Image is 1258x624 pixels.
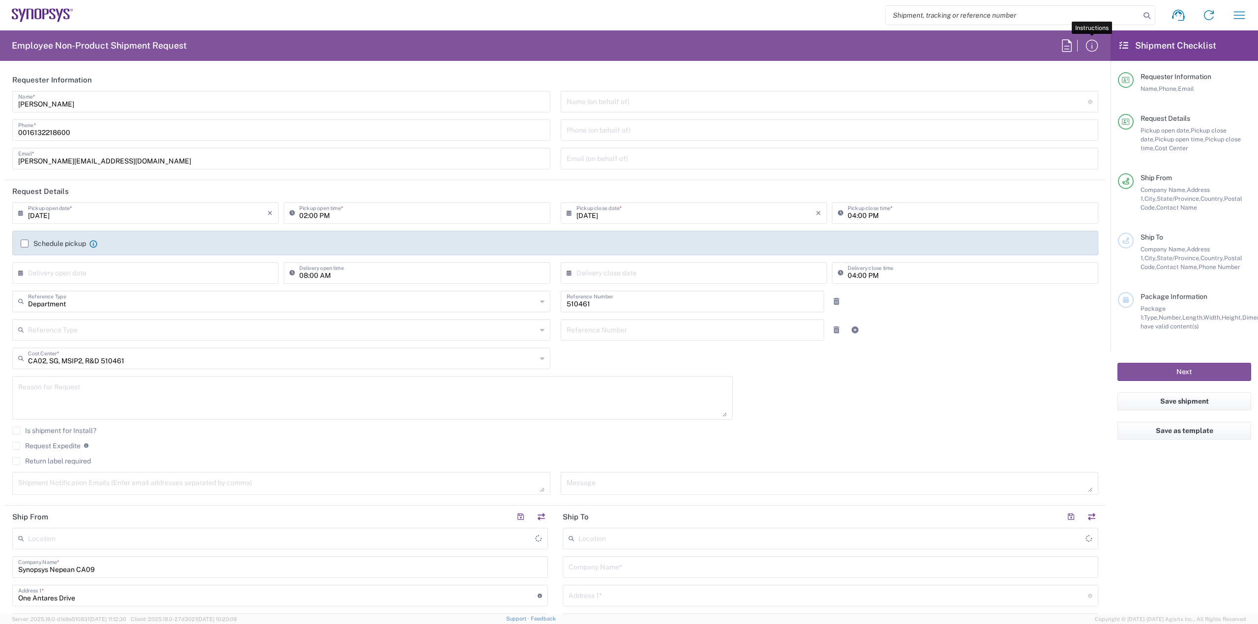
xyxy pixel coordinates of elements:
[1178,85,1194,92] span: Email
[1155,136,1205,143] span: Pickup open time,
[1141,114,1190,122] span: Request Details
[267,205,273,221] i: ×
[1141,73,1211,81] span: Requester Information
[506,616,531,622] a: Support
[886,6,1140,25] input: Shipment, tracking or reference number
[12,512,48,522] h2: Ship From
[816,205,821,221] i: ×
[848,323,862,337] a: Add Reference
[1157,195,1201,202] span: State/Province,
[12,187,69,196] h2: Request Details
[1117,392,1251,410] button: Save shipment
[1156,263,1199,271] span: Contact Name,
[531,616,556,622] a: Feedback
[1141,127,1191,134] span: Pickup open date,
[197,616,237,622] span: [DATE] 10:20:09
[1119,40,1216,52] h2: Shipment Checklist
[12,40,187,52] h2: Employee Non-Product Shipment Request
[1201,195,1224,202] span: Country,
[1141,305,1166,321] span: Package 1:
[1117,363,1251,381] button: Next
[1182,314,1203,321] span: Length,
[1155,144,1188,152] span: Cost Center
[563,512,589,522] h2: Ship To
[12,442,81,450] label: Request Expedite
[1141,293,1207,300] span: Package Information
[12,616,126,622] span: Server: 2025.18.0-d1e9a510831
[1159,314,1182,321] span: Number,
[1157,254,1201,262] span: State/Province,
[1199,263,1240,271] span: Phone Number
[21,240,86,247] label: Schedule pickup
[12,75,92,85] h2: Requester Information
[131,616,237,622] span: Client: 2025.18.0-27d3021
[1201,254,1224,262] span: Country,
[1159,85,1178,92] span: Phone,
[12,457,91,465] label: Return label required
[1095,615,1246,624] span: Copyright © [DATE]-[DATE] Agistix Inc., All Rights Reserved
[1144,195,1157,202] span: City,
[1141,233,1163,241] span: Ship To
[829,323,843,337] a: Remove Reference
[89,616,126,622] span: [DATE] 11:12:30
[1144,254,1157,262] span: City,
[1141,85,1159,92] span: Name,
[1222,314,1242,321] span: Height,
[1156,204,1197,211] span: Contact Name
[1203,314,1222,321] span: Width,
[829,295,843,308] a: Remove Reference
[1141,245,1187,253] span: Company Name,
[1144,314,1159,321] span: Type,
[1117,422,1251,440] button: Save as template
[12,427,96,434] label: Is shipment for Install?
[1141,174,1172,182] span: Ship From
[1141,186,1187,193] span: Company Name,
